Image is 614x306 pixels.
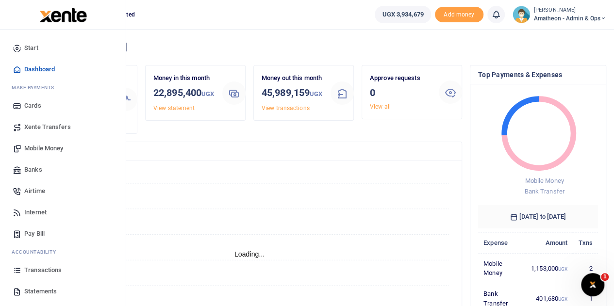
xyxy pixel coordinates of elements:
a: Add money [435,10,483,17]
li: Wallet ballance [371,6,434,23]
a: View all [370,103,391,110]
span: ake Payments [17,84,54,91]
span: Transactions [24,265,62,275]
span: Mobile Money [525,177,564,184]
a: Dashboard [8,59,118,80]
img: profile-user [513,6,530,23]
span: Bank Transfer [524,188,564,195]
h3: 45,989,159 [262,85,323,101]
small: UGX [558,266,567,272]
span: UGX 3,934,679 [382,10,423,19]
p: Money in this month [153,73,215,83]
h4: Hello [PERSON_NAME] [37,42,606,52]
small: UGX [201,90,214,97]
span: Start [24,43,38,53]
h4: Top Payments & Expenses [478,69,598,80]
a: Start [8,37,118,59]
th: Amount [526,232,573,253]
small: [PERSON_NAME] [534,6,606,15]
th: Expense [478,232,526,253]
small: UGX [558,296,567,302]
a: logo-small logo-large logo-large [39,11,87,18]
a: Internet [8,202,118,223]
li: M [8,80,118,95]
a: Airtime [8,180,118,202]
p: Approve requests [370,73,431,83]
a: Cards [8,95,118,116]
td: 2 [573,253,598,283]
p: Money out this month [262,73,323,83]
h4: Transactions Overview [45,146,454,157]
span: Pay Bill [24,229,45,239]
a: Banks [8,159,118,180]
span: Internet [24,208,47,217]
li: Ac [8,244,118,259]
h3: 0 [370,85,431,100]
a: View statement [153,105,195,112]
th: Txns [573,232,598,253]
a: Transactions [8,259,118,281]
a: Pay Bill [8,223,118,244]
span: Mobile Money [24,144,63,153]
span: Dashboard [24,64,55,74]
span: 1 [601,273,609,281]
span: Xente Transfers [24,122,71,132]
span: Add money [435,7,483,23]
li: Toup your wallet [435,7,483,23]
span: Amatheon - Admin & Ops [534,14,606,23]
a: Statements [8,281,118,302]
span: countability [19,248,56,256]
span: Airtime [24,186,45,196]
a: View transactions [262,105,310,112]
td: Mobile Money [478,253,526,283]
a: Xente Transfers [8,116,118,138]
iframe: Intercom live chat [581,273,604,296]
span: Statements [24,287,57,296]
span: Banks [24,165,42,175]
a: UGX 3,934,679 [375,6,431,23]
a: profile-user [PERSON_NAME] Amatheon - Admin & Ops [513,6,606,23]
span: Cards [24,101,41,111]
h6: [DATE] to [DATE] [478,205,598,228]
small: UGX [310,90,322,97]
td: 1,153,000 [526,253,573,283]
img: logo-large [40,8,87,22]
h3: 22,895,400 [153,85,215,101]
a: Mobile Money [8,138,118,159]
text: Loading... [234,250,265,258]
